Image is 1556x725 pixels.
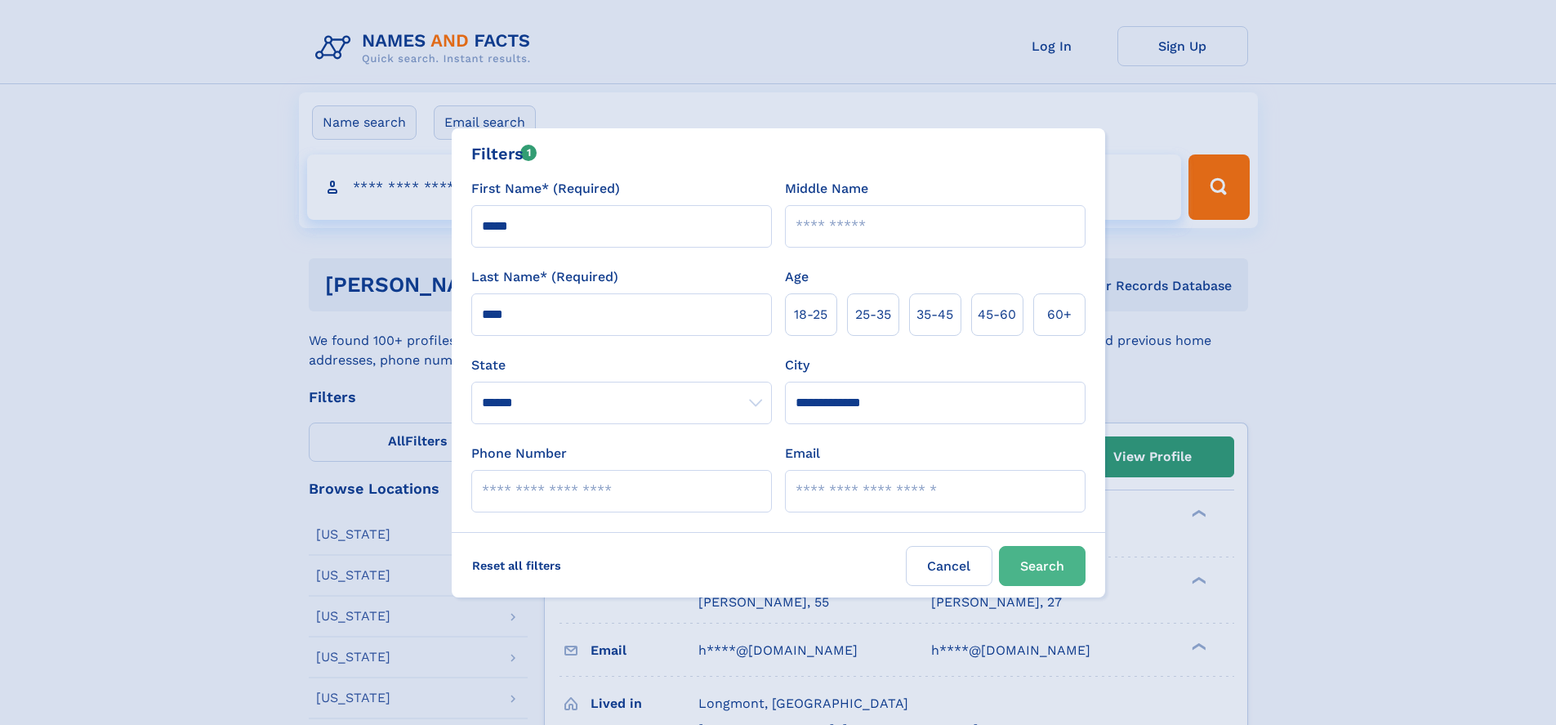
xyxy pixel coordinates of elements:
[916,305,953,324] span: 35‑45
[471,141,537,166] div: Filters
[785,267,809,287] label: Age
[471,356,772,375] label: State
[785,179,868,199] label: Middle Name
[794,305,827,324] span: 18‑25
[1047,305,1072,324] span: 60+
[906,546,992,586] label: Cancel
[471,267,618,287] label: Last Name* (Required)
[785,444,820,463] label: Email
[978,305,1016,324] span: 45‑60
[855,305,891,324] span: 25‑35
[471,179,620,199] label: First Name* (Required)
[999,546,1086,586] button: Search
[471,444,567,463] label: Phone Number
[785,356,809,375] label: City
[461,546,572,585] label: Reset all filters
